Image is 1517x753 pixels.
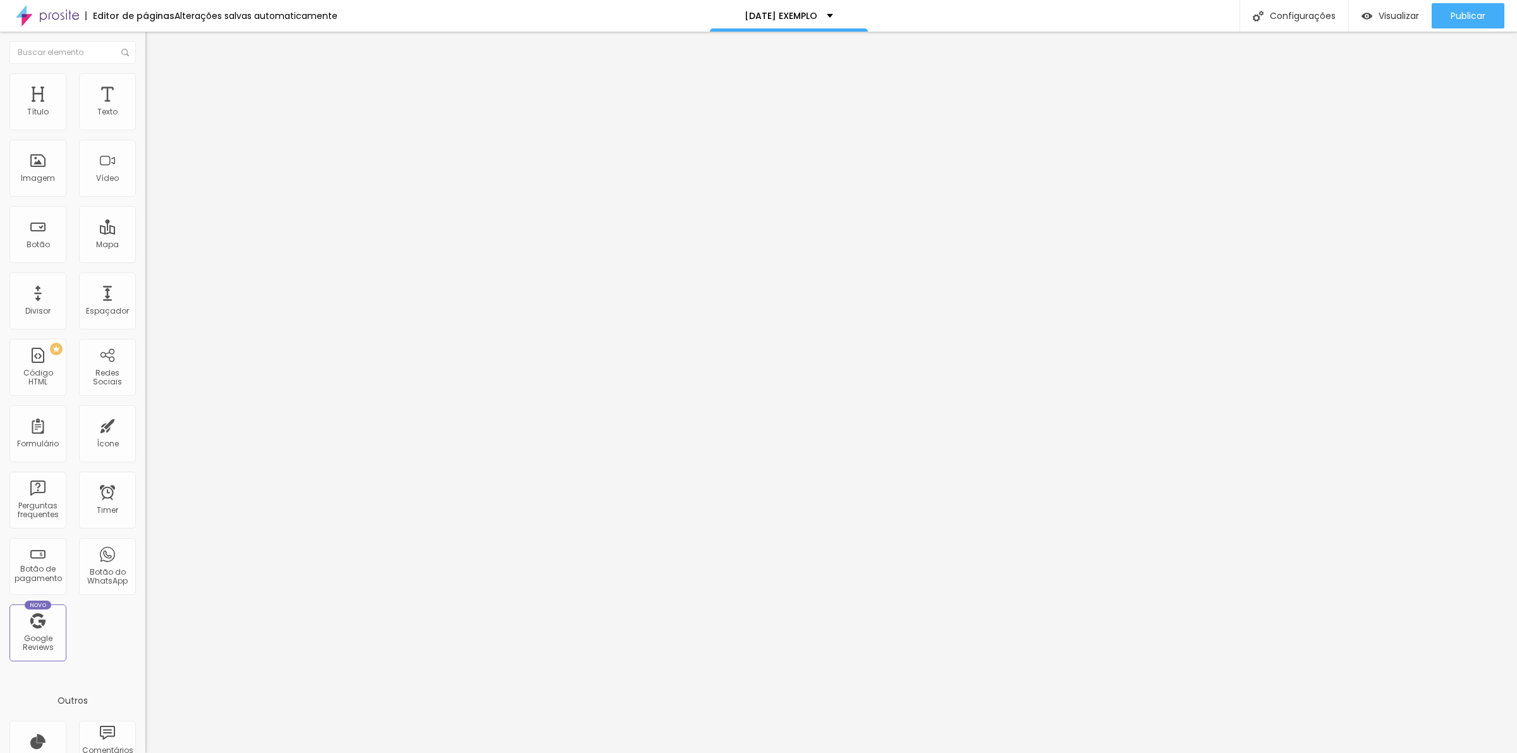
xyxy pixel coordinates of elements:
div: Ícone [97,439,119,448]
div: Texto [97,107,118,116]
div: Editor de páginas [85,11,174,20]
div: Perguntas frequentes [13,501,63,520]
img: view-1.svg [1362,11,1372,21]
input: Buscar elemento [9,41,136,64]
div: Novo [25,601,52,609]
div: Formulário [17,439,59,448]
div: Google Reviews [13,634,63,652]
div: Redes Sociais [82,369,132,387]
span: Visualizar [1379,11,1419,21]
div: Espaçador [86,307,129,315]
img: Icone [121,49,129,56]
div: Vídeo [96,174,119,183]
img: Icone [1253,11,1264,21]
span: Publicar [1451,11,1485,21]
div: Botão de pagamento [13,565,63,583]
div: Mapa [96,240,119,249]
div: Botão do WhatsApp [82,568,132,586]
button: Visualizar [1349,3,1432,28]
p: [DATE] EXEMPLO [745,11,817,20]
div: Título [27,107,49,116]
div: Botão [27,240,50,249]
div: Código HTML [13,369,63,387]
button: Publicar [1432,3,1504,28]
div: Divisor [25,307,51,315]
div: Alterações salvas automaticamente [174,11,338,20]
div: Imagem [21,174,55,183]
div: Timer [97,506,118,515]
